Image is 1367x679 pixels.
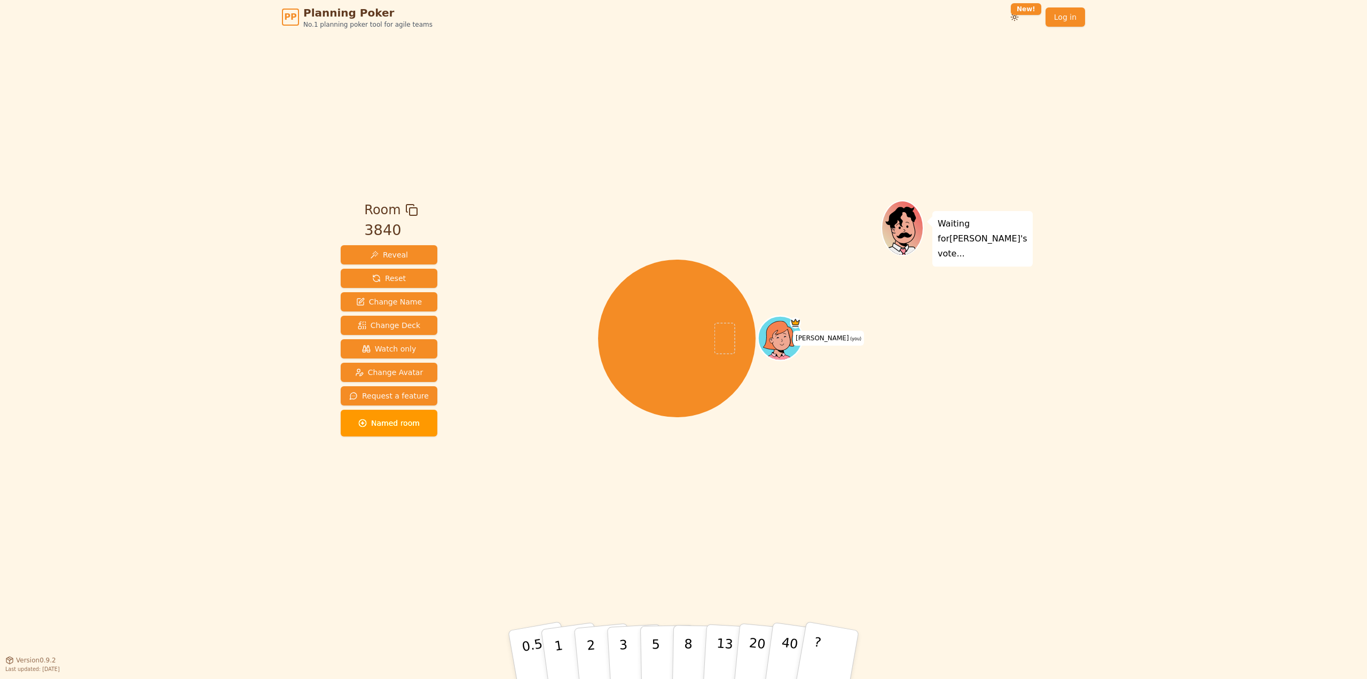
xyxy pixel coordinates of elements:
span: Reveal [370,249,408,260]
span: Last updated: [DATE] [5,666,60,672]
button: Version0.9.2 [5,656,56,665]
span: Version 0.9.2 [16,656,56,665]
div: New! [1011,3,1041,15]
span: Change Avatar [355,367,423,378]
span: Click to change your name [793,331,864,346]
button: Request a feature [341,386,437,405]
button: Named room [341,410,437,436]
span: Reset [372,273,406,284]
button: Click to change your avatar [759,317,801,359]
button: Change Deck [341,316,437,335]
a: PPPlanning PokerNo.1 planning poker tool for agile teams [282,5,433,29]
span: No.1 planning poker tool for agile teams [303,20,433,29]
span: Request a feature [349,391,429,401]
button: Change Name [341,292,437,311]
span: Watch only [362,344,417,354]
span: Change Deck [358,320,420,331]
span: (you) [849,337,862,341]
span: Room [364,200,400,220]
div: 3840 [364,220,418,241]
button: Reset [341,269,437,288]
p: Waiting for [PERSON_NAME] 's vote... [938,216,1027,261]
span: Theis is the host [790,317,801,329]
span: Change Name [356,296,422,307]
a: Log in [1046,7,1085,27]
span: PP [284,11,296,24]
span: Planning Poker [303,5,433,20]
button: Watch only [341,339,437,358]
button: Change Avatar [341,363,437,382]
button: Reveal [341,245,437,264]
span: Named room [358,418,420,428]
button: New! [1005,7,1024,27]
